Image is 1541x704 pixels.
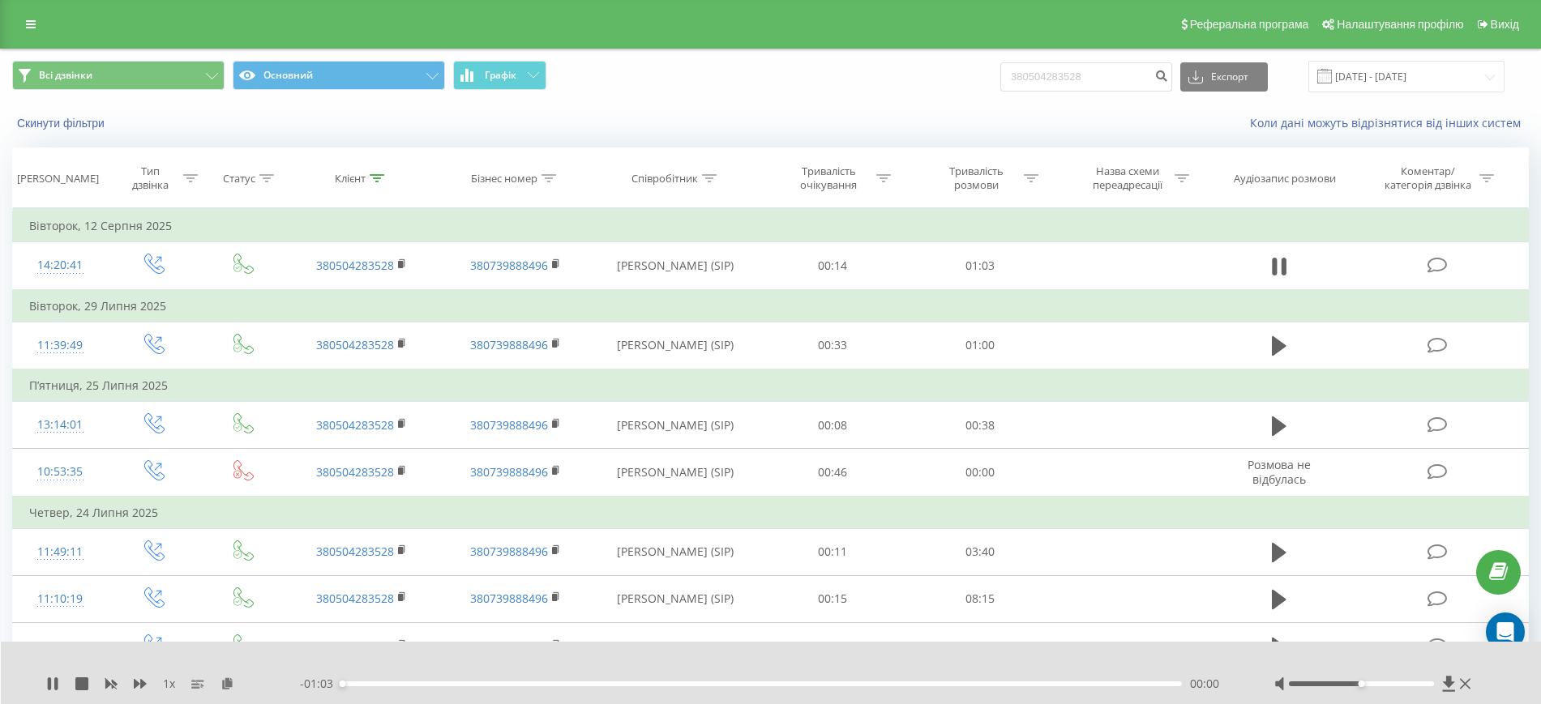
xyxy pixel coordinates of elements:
a: 380739888496 [470,638,548,654]
td: Четвер, 24 Липня 2025 [13,497,1529,529]
span: 1 x [163,676,175,692]
a: 380739888496 [470,591,548,606]
td: 00:46 [759,449,907,497]
div: Назва схеми переадресації [1084,164,1171,192]
a: 380739888496 [470,258,548,273]
span: Налаштування профілю [1337,18,1463,31]
div: 11:49:11 [29,536,91,568]
a: 380504283528 [316,258,394,273]
td: [PERSON_NAME] (SIP) [593,575,758,622]
td: 03:40 [906,528,1055,575]
div: Тривалість розмови [933,164,1020,192]
div: Співробітник [631,172,698,186]
td: 01:03 [906,242,1055,290]
a: 380504283528 [316,464,394,480]
div: Аудіозапис розмови [1234,172,1336,186]
div: 11:39:49 [29,330,91,361]
div: 13:14:01 [29,409,91,441]
div: Коментар/категорія дзвінка [1380,164,1475,192]
td: 01:13 [906,623,1055,670]
a: Коли дані можуть відрізнятися вiд інших систем [1250,115,1529,130]
td: [PERSON_NAME] (SIP) [593,322,758,369]
td: [PERSON_NAME] (SIP) [593,242,758,290]
a: 380739888496 [470,337,548,352]
div: Статус [223,172,255,186]
a: 380739888496 [470,464,548,480]
td: 00:09 [759,623,907,670]
div: Клієнт [335,172,366,186]
div: 10:53:10 [29,630,91,662]
td: [PERSON_NAME] (SIP) [593,449,758,497]
input: Пошук за номером [1000,62,1172,92]
td: 08:15 [906,575,1055,622]
div: 10:53:35 [29,456,91,488]
div: Тривалість очікування [785,164,872,192]
a: 380504283528 [316,337,394,352]
button: Графік [453,61,546,90]
span: Всі дзвінки [39,69,92,82]
button: Основний [233,61,445,90]
td: [PERSON_NAME] (SIP) [593,623,758,670]
div: Accessibility label [339,681,345,687]
button: Всі дзвінки [12,61,225,90]
a: 380739888496 [470,417,548,433]
div: Open Intercom Messenger [1486,612,1525,651]
span: Графік [485,70,516,81]
td: Вівторок, 12 Серпня 2025 [13,210,1529,242]
div: Бізнес номер [471,172,537,186]
button: Скинути фільтри [12,116,113,130]
a: 380504283528 [316,638,394,654]
span: Вихід [1491,18,1519,31]
div: [PERSON_NAME] [17,172,99,186]
td: [PERSON_NAME] (SIP) [593,402,758,449]
a: 380504283528 [316,544,394,559]
td: 00:11 [759,528,907,575]
td: 00:00 [906,449,1055,497]
button: Експорт [1180,62,1268,92]
div: Тип дзвінка [122,164,179,192]
td: 00:33 [759,322,907,369]
td: Вівторок, 29 Липня 2025 [13,290,1529,322]
td: 00:15 [759,575,907,622]
span: 00:00 [1190,676,1219,692]
span: Реферальна програма [1190,18,1309,31]
a: 380739888496 [470,544,548,559]
td: 01:00 [906,322,1055,369]
td: 00:08 [759,402,907,449]
span: Розмова не відбулась [1248,457,1311,487]
div: 11:10:19 [29,583,91,615]
td: [PERSON_NAME] (SIP) [593,528,758,575]
a: 380504283528 [316,591,394,606]
div: 14:20:41 [29,250,91,281]
td: П’ятниця, 25 Липня 2025 [13,369,1529,402]
div: Accessibility label [1359,681,1365,687]
span: - 01:03 [300,676,341,692]
a: 380504283528 [316,417,394,433]
td: 00:14 [759,242,907,290]
td: 00:38 [906,402,1055,449]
